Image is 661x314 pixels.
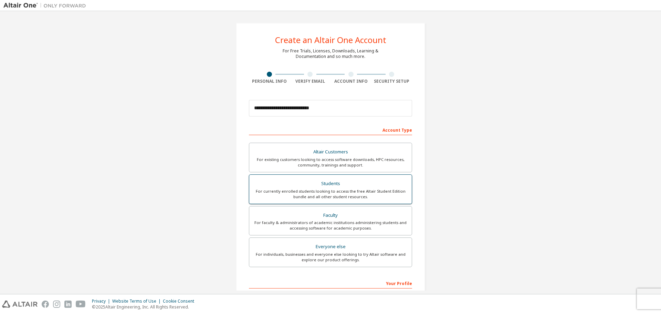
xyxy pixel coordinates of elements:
div: For existing customers looking to access software downloads, HPC resources, community, trainings ... [253,157,408,168]
div: Privacy [92,298,112,304]
div: Faculty [253,211,408,220]
img: instagram.svg [53,301,60,308]
div: Cookie Consent [163,298,198,304]
img: youtube.svg [76,301,86,308]
div: For individuals, businesses and everyone else looking to try Altair software and explore our prod... [253,252,408,263]
div: Security Setup [371,79,412,84]
div: Students [253,179,408,189]
div: For Free Trials, Licenses, Downloads, Learning & Documentation and so much more. [283,48,378,59]
div: For currently enrolled students looking to access the free Altair Student Edition bundle and all ... [253,189,408,200]
div: Your Profile [249,277,412,288]
div: Personal Info [249,79,290,84]
div: Verify Email [290,79,331,84]
div: Website Terms of Use [112,298,163,304]
img: linkedin.svg [64,301,72,308]
p: © 2025 Altair Engineering, Inc. All Rights Reserved. [92,304,198,310]
div: Altair Customers [253,147,408,157]
div: Account Type [249,124,412,135]
div: For faculty & administrators of academic institutions administering students and accessing softwa... [253,220,408,231]
div: Account Info [330,79,371,84]
img: facebook.svg [42,301,49,308]
div: Create an Altair One Account [275,36,386,44]
div: Everyone else [253,242,408,252]
img: altair_logo.svg [2,301,38,308]
img: Altair One [3,2,90,9]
